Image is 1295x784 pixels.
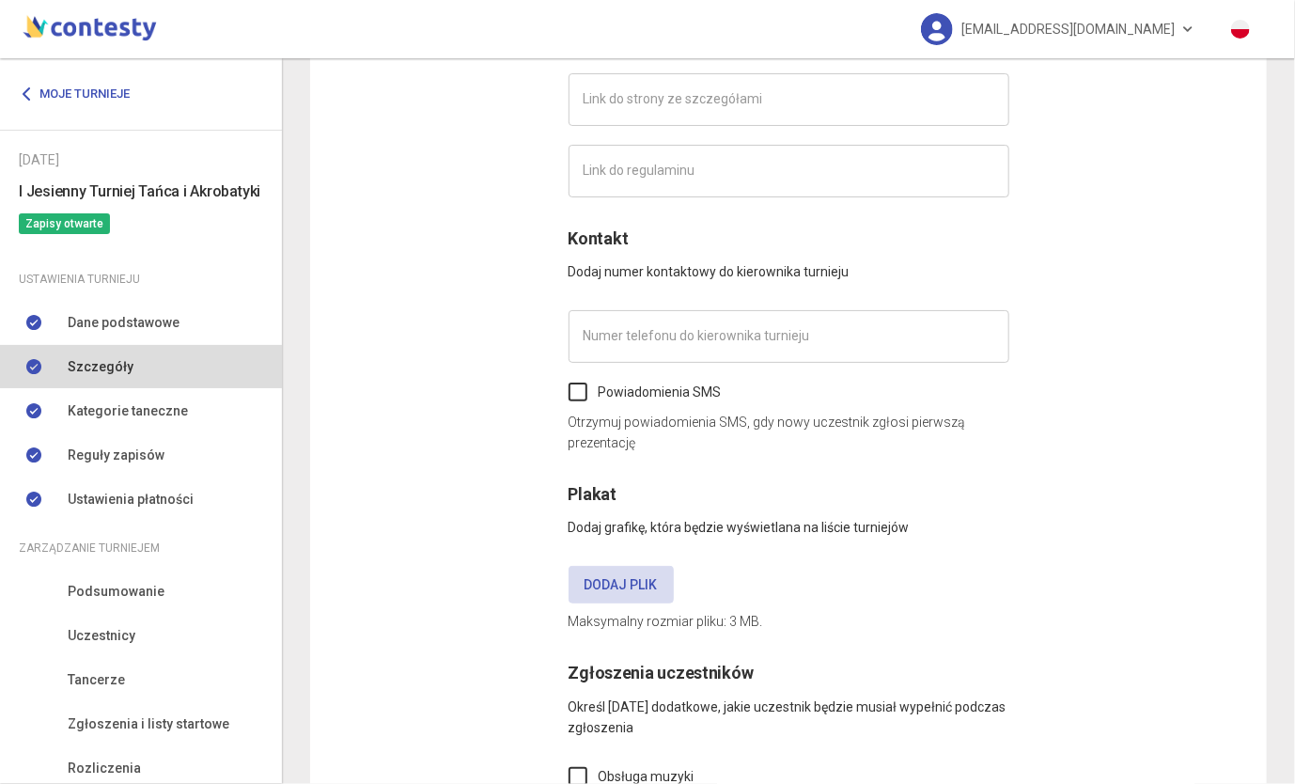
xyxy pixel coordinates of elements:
[68,445,164,465] span: Reguły zapisów
[68,758,141,778] span: Rozliczenia
[68,713,229,734] span: Zgłoszenia i listy startowe
[19,538,160,558] span: Zarządzanie turniejem
[19,213,110,234] span: Zapisy otwarte
[19,149,263,170] div: [DATE]
[19,180,263,203] h6: I Jesienny Turniej Tańca i Akrobatyki
[569,252,1009,282] p: Dodaj numer kontaktowy do kierownika turnieju
[19,269,263,290] div: Ustawienia turnieju
[569,611,1009,632] p: Maksymalny rozmiar pliku: 3 MB.
[569,484,616,504] span: Plakat
[569,382,722,402] label: Powiadomienia SMS
[19,77,144,111] a: Moje turnieje
[68,625,135,646] span: Uczestnicy
[569,687,1009,738] p: Określ [DATE] dodatkowe, jakie uczestnik będzie musiał wypełnić podczas zgłoszenia
[68,312,179,333] span: Dane podstawowe
[569,663,754,682] span: Zgłoszenia uczestników
[68,581,164,602] span: Podsumowanie
[962,9,1176,49] span: [EMAIL_ADDRESS][DOMAIN_NAME]
[68,669,125,690] span: Tancerze
[569,228,629,248] span: Kontakt
[569,412,1009,453] p: Otrzymuj powiadomienia SMS, gdy nowy uczestnik zgłosi pierwszą prezentację
[68,356,133,377] span: Szczegóły
[68,400,188,421] span: Kategorie taneczne
[569,508,1009,538] p: Dodaj grafikę, która będzie wyświetlana na liście turniejów
[68,489,194,510] span: Ustawienia płatności
[569,566,674,604] label: Dodaj plik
